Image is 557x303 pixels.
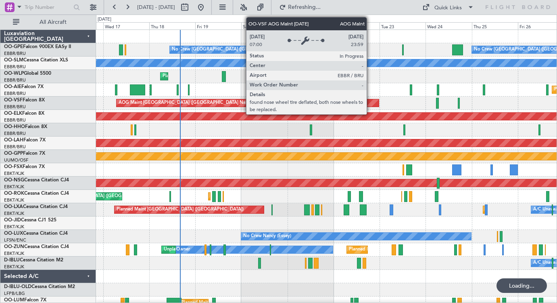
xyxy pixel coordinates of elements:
a: EBBR/BRU [4,130,26,137]
span: OO-ZUN [4,244,24,249]
a: EBBR/BRU [4,117,26,123]
a: OO-GPPFalcon 7X [4,151,45,156]
span: OO-LUM [4,298,24,303]
span: OO-LXA [4,204,23,209]
span: All Aircraft [21,19,85,25]
a: EBKT/KJK [4,224,24,230]
span: D-IBLU-OLD [4,284,31,289]
a: EBBR/BRU [4,77,26,83]
a: EBKT/KJK [4,264,24,270]
div: Mon 22 [334,22,380,29]
div: [DATE] [98,16,111,23]
a: EBKT/KJK [4,170,24,177]
div: Thu 18 [149,22,195,29]
a: LFSN/ENC [4,237,26,243]
span: D-IBLU [4,258,20,263]
span: OO-WLP [4,71,24,76]
a: OO-FSXFalcon 7X [4,164,45,169]
div: Planned Maint Kortrijk-[GEOGRAPHIC_DATA] [349,244,443,256]
span: OO-ROK [4,191,24,196]
a: OO-AIEFalcon 7X [4,84,44,89]
div: Unplanned Maint [GEOGRAPHIC_DATA]-[GEOGRAPHIC_DATA] [164,244,294,256]
button: All Aircraft [9,16,88,29]
a: OO-LAHFalcon 7X [4,138,46,143]
a: LFPB/LBG [4,290,25,297]
a: EBKT/KJK [4,184,24,190]
a: EBKT/KJK [4,197,24,203]
a: EBBR/BRU [4,144,26,150]
input: Trip Number [25,1,71,13]
span: OO-GPP [4,151,23,156]
a: EBBR/BRU [4,90,26,97]
a: EBBR/BRU [4,50,26,57]
a: OO-HHOFalcon 8X [4,124,47,129]
a: OO-ROKCessna Citation CJ4 [4,191,69,196]
div: Thu 25 [472,22,518,29]
span: OO-LAH [4,138,23,143]
a: D-IBLUCessna Citation M2 [4,258,63,263]
span: OO-ELK [4,111,22,116]
div: Sat 20 [241,22,287,29]
div: No Crew Nancy (Essey) [243,230,291,242]
a: D-IBLU-OLDCessna Citation M2 [4,284,75,289]
a: OO-LUMFalcon 7X [4,298,46,303]
a: OO-LUXCessna Citation CJ4 [4,231,68,236]
div: No Crew [GEOGRAPHIC_DATA] ([GEOGRAPHIC_DATA] National) [172,44,307,56]
span: OO-NSG [4,178,24,183]
a: OO-LXACessna Citation CJ4 [4,204,68,209]
div: Tue 23 [380,22,426,29]
a: EBKT/KJK [4,250,24,257]
span: [DATE] - [DATE] [137,4,175,11]
a: OO-ZUNCessna Citation CJ4 [4,244,69,249]
a: OO-JIDCessna CJ1 525 [4,218,56,223]
span: OO-AIE [4,84,21,89]
div: Fri 19 [195,22,241,29]
span: Refreshing... [288,4,321,10]
a: OO-GPEFalcon 900EX EASy II [4,44,71,49]
a: EBBR/BRU [4,104,26,110]
a: OO-VSFFalcon 8X [4,98,45,103]
a: OO-WLPGlobal 5500 [4,71,51,76]
div: Quick Links [434,4,462,12]
span: OO-FSX [4,164,23,169]
span: OO-JID [4,218,21,223]
button: Refreshing... [275,1,324,14]
a: OO-NSGCessna Citation CJ4 [4,178,69,183]
div: Planned Maint Liege [163,70,204,82]
span: OO-SLM [4,58,23,63]
button: Quick Links [418,1,478,14]
span: OO-HHO [4,124,25,129]
div: Wed 17 [103,22,149,29]
span: OO-LUX [4,231,23,236]
div: Loading... [497,278,547,293]
div: Planned Maint [GEOGRAPHIC_DATA] ([GEOGRAPHIC_DATA]) [117,204,244,216]
a: OO-ELKFalcon 8X [4,111,44,116]
a: UUMO/OSF [4,157,28,163]
div: Owner [176,244,190,256]
div: AOG Maint [GEOGRAPHIC_DATA] ([GEOGRAPHIC_DATA] National) [119,97,259,109]
span: OO-VSF [4,98,23,103]
div: Sun 21 [288,22,334,29]
a: OO-SLMCessna Citation XLS [4,58,68,63]
a: EBKT/KJK [4,210,24,217]
a: EBBR/BRU [4,64,26,70]
div: Wed 24 [426,22,471,29]
span: OO-GPE [4,44,23,49]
